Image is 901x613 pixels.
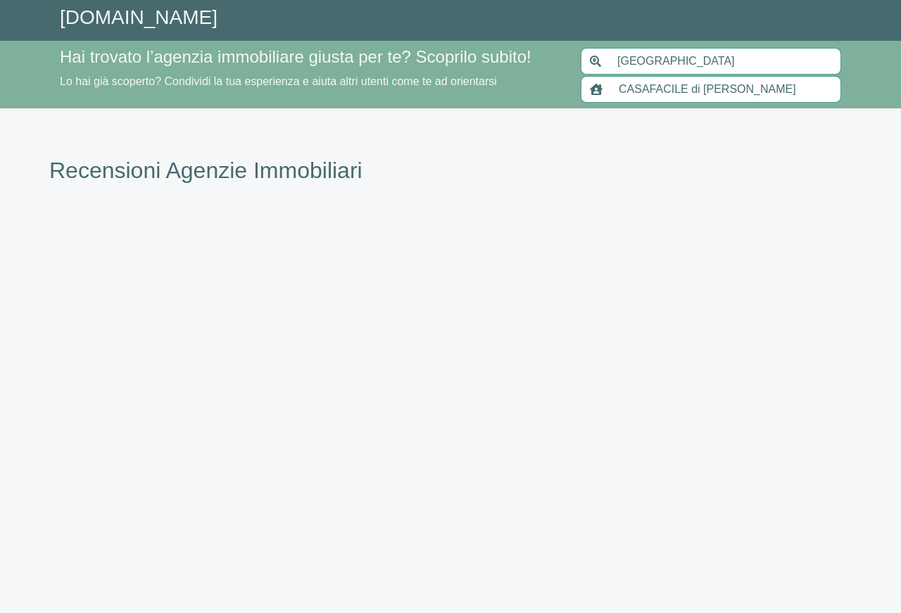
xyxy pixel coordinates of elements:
input: Inserisci nome agenzia immobiliare [610,76,841,103]
input: Inserisci area di ricerca (Comune o Provincia) [609,48,841,75]
p: Lo hai già scoperto? Condividi la tua esperienza e aiuta altri utenti come te ad orientarsi [60,73,564,90]
h1: Recensioni Agenzie Immobiliari [49,157,852,184]
a: [DOMAIN_NAME] [60,6,218,28]
h4: Hai trovato l’agenzia immobiliare giusta per te? Scoprilo subito! [60,47,564,68]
